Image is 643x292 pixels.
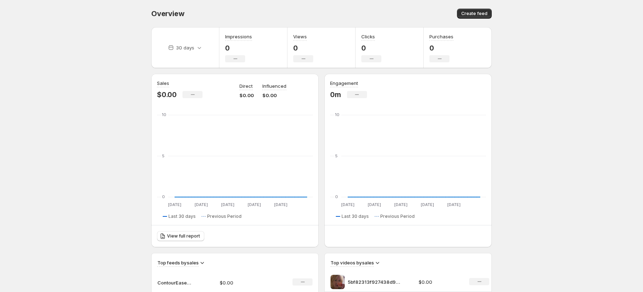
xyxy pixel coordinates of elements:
text: 10 [335,112,339,117]
p: 5bf82313f927438d9fa5b4d424249416 [348,278,401,286]
text: [DATE] [195,202,208,207]
p: $0.00 [239,92,254,99]
span: Last 30 days [168,214,196,219]
p: 0 [225,44,252,52]
p: $0.00 [220,279,271,286]
p: 0 [293,44,313,52]
span: Previous Period [207,214,242,219]
p: $0.00 [419,278,461,286]
h3: Clicks [361,33,375,40]
p: 0m [330,90,341,99]
text: [DATE] [248,202,261,207]
a: View full report [157,231,204,241]
h3: Top feeds by sales [157,259,199,266]
text: 10 [162,112,166,117]
text: 5 [162,153,165,158]
text: [DATE] [168,202,181,207]
img: 5bf82313f927438d9fa5b4d424249416 [330,275,345,289]
text: 0 [162,194,165,199]
span: Overview [151,9,184,18]
text: [DATE] [341,202,354,207]
p: $0.00 [157,90,177,99]
h3: Purchases [429,33,453,40]
text: [DATE] [394,202,408,207]
span: Previous Period [380,214,415,219]
p: 0 [361,44,381,52]
text: 5 [335,153,338,158]
text: [DATE] [447,202,461,207]
p: 0 [429,44,453,52]
p: $0.00 [262,92,286,99]
text: 0 [335,194,338,199]
h3: Impressions [225,33,252,40]
span: Create feed [461,11,487,16]
text: [DATE] [274,202,287,207]
text: [DATE] [368,202,381,207]
h3: Top videos by sales [330,259,374,266]
button: Create feed [457,9,492,19]
text: [DATE] [421,202,434,207]
h3: Views [293,33,307,40]
span: View full report [167,233,200,239]
p: 30 days [176,44,194,51]
h3: Sales [157,80,169,87]
p: Direct [239,82,253,90]
p: ContourEase™ Body Sculptor [157,279,193,286]
h3: Engagement [330,80,358,87]
span: Last 30 days [342,214,369,219]
p: Influenced [262,82,286,90]
text: [DATE] [221,202,234,207]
